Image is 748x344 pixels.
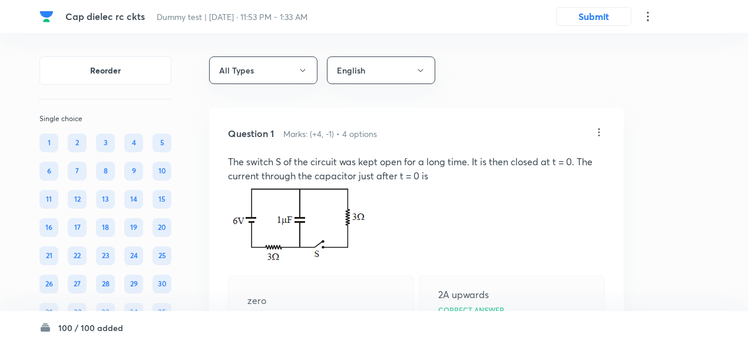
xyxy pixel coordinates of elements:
[96,133,115,152] div: 3
[96,275,115,293] div: 28
[39,9,54,24] img: Company Logo
[157,11,307,22] span: Dummy test | [DATE] · 11:53 PM - 1:33 AM
[228,155,605,183] p: The switch S of the circuit was kept open for a long time. It is then closed at t = 0. The curren...
[68,218,87,237] div: 17
[124,218,143,237] div: 19
[96,246,115,265] div: 23
[68,162,87,181] div: 7
[153,190,171,209] div: 15
[96,162,115,181] div: 8
[39,56,171,85] button: Reorder
[283,128,377,140] h6: Marks: (+4, -1) • 4 options
[124,246,143,265] div: 24
[153,246,171,265] div: 25
[153,133,171,152] div: 5
[228,183,368,262] img: 14-02-23-01:16:09-PM
[39,133,58,152] div: 1
[124,133,143,152] div: 4
[96,190,115,209] div: 13
[39,246,58,265] div: 21
[58,322,123,334] h6: 100 / 100 added
[556,7,631,26] button: Submit
[228,126,274,141] h5: Question 1
[327,56,435,84] button: English
[124,303,143,322] div: 34
[438,288,489,302] p: 2A upwards
[68,275,87,293] div: 27
[153,218,171,237] div: 20
[39,218,58,237] div: 16
[39,162,58,181] div: 6
[153,303,171,322] div: 35
[438,306,504,313] p: Correct answer
[65,10,145,22] span: Cap dielec rc ckts
[96,303,115,322] div: 33
[96,218,115,237] div: 18
[124,162,143,181] div: 9
[124,190,143,209] div: 14
[39,190,58,209] div: 11
[39,113,171,124] p: Single choice
[68,303,87,322] div: 32
[153,162,171,181] div: 10
[68,190,87,209] div: 12
[247,293,266,308] p: zero
[124,275,143,293] div: 29
[68,133,87,152] div: 2
[39,275,58,293] div: 26
[39,9,56,24] a: Company Logo
[153,275,171,293] div: 30
[68,246,87,265] div: 22
[39,303,58,322] div: 31
[209,56,317,84] button: All Types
